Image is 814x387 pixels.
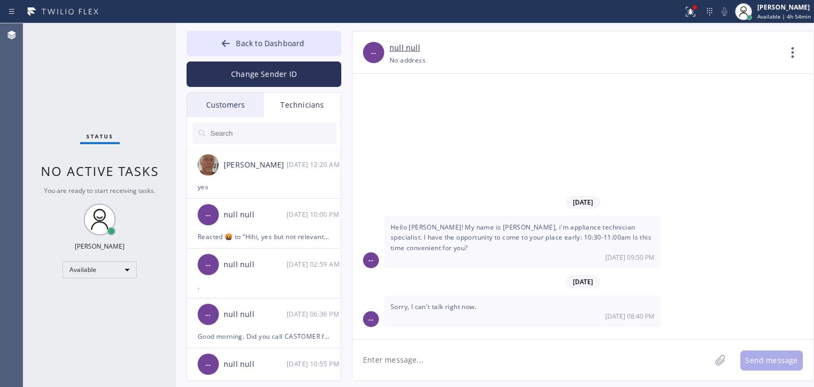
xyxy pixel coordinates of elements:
span: -- [206,259,211,271]
button: Back to Dashboard [187,31,341,56]
span: Status [86,133,113,140]
input: Search [209,122,337,144]
div: Good morning. Did you call CASTOMER for PI? [198,330,330,342]
div: [PERSON_NAME] [224,159,287,171]
span: You are ready to start receiving tasks. [44,186,155,195]
div: [PERSON_NAME] [757,3,811,12]
span: Back to Dashboard [236,38,304,48]
span: -- [206,358,211,371]
div: Available [63,261,137,278]
div: [PERSON_NAME] [75,242,125,251]
div: . [198,280,330,293]
span: -- [368,254,374,266]
div: 08/18/2025 9:36 AM [287,308,342,320]
div: 08/20/2025 9:59 AM [287,258,342,270]
span: [DATE] [565,196,600,209]
div: 09/02/2025 9:20 AM [287,159,342,171]
button: Change Sender ID [187,61,341,87]
span: [DATE] 08:40 PM [605,312,654,321]
span: Available | 4h 54min [757,13,811,20]
div: Technicians [264,93,341,117]
div: 08/15/2025 9:55 AM [287,358,342,370]
span: [DATE] [565,275,600,288]
div: yes [198,181,330,193]
img: d5dde4b83224b5b0dfd88976ef15868e.jpg [198,154,219,175]
button: Mute [717,4,732,19]
div: null null [224,209,287,221]
span: [DATE] 09:50 PM [605,253,654,262]
div: 08/28/2025 9:00 AM [287,208,342,221]
span: No active tasks [41,162,159,180]
span: -- [368,313,374,326]
div: null null [224,309,287,321]
div: null null [224,259,287,271]
button: Send message [740,350,803,371]
a: null null [390,42,420,54]
span: Sorry, I can't talk right now. [391,302,476,311]
span: Hello [PERSON_NAME]! My name is [PERSON_NAME], i'm appliance technician specialist. I have the op... [391,223,651,252]
div: Reacted 🤬 to “Hihi, yes but not relevant anymore, sorry” [198,231,330,243]
div: 04/07/2025 9:50 AM [384,216,661,268]
div: 07/10/2025 9:40 AM [384,295,661,327]
div: null null [224,358,287,371]
div: Customers [187,93,264,117]
span: -- [206,309,211,321]
span: -- [371,47,376,59]
div: No address [390,54,426,66]
span: -- [206,209,211,221]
